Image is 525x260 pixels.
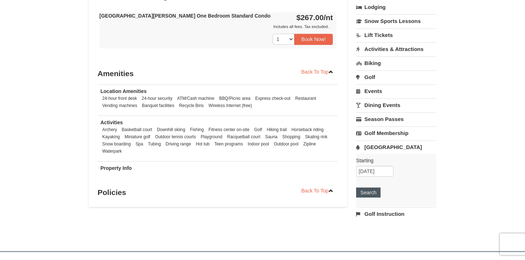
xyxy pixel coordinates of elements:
li: Outdoor pool [272,140,300,148]
li: Horseback riding [290,126,325,133]
li: Teen programs [213,140,245,148]
a: Snow Sports Lessons [356,14,436,28]
label: Starting [356,157,431,164]
li: Vending machines [101,102,139,109]
strong: Location Amenities [101,88,147,94]
li: Fitness center on-site [207,126,251,133]
li: Skating rink [303,133,329,140]
button: Search [356,187,381,198]
li: Hot tub [194,140,211,148]
li: Miniature golf [123,133,152,140]
li: Tubing [146,140,163,148]
a: Activities & Attractions [356,42,436,56]
li: Archery [101,126,119,133]
li: Indoor pool [246,140,271,148]
button: Book Now! [294,34,333,45]
li: Outdoor tennis courts [153,133,198,140]
li: Express check-out [253,95,292,102]
a: Back To Top [297,66,339,77]
li: Wireless Internet (free) [207,102,254,109]
li: Hiking trail [265,126,289,133]
a: Biking [356,56,436,70]
li: Basketball court [120,126,154,133]
strong: $267.00 [296,13,333,22]
li: Shopping [280,133,302,140]
a: Season Passes [356,112,436,126]
a: Golf [356,70,436,84]
li: Sauna [263,133,279,140]
h3: Policies [98,185,339,200]
li: 24-hour security [140,95,174,102]
a: Events [356,84,436,98]
li: ATM/Cash machine [175,95,216,102]
li: Snow boarding [101,140,133,148]
li: Driving range [164,140,193,148]
li: Banquet facilities [140,102,176,109]
strong: [GEOGRAPHIC_DATA][PERSON_NAME] One Bedroom Standard Condo [100,13,271,19]
li: Waterpark [101,148,124,155]
a: Back To Top [297,185,339,196]
li: Recycle Bins [177,102,206,109]
li: BBQ/Picnic area [217,95,252,102]
li: Playground [199,133,224,140]
li: 24-hour front desk [101,95,139,102]
span: /nt [324,13,333,22]
li: Downhill skiing [155,126,187,133]
li: Spa [134,140,145,148]
a: Lodging [356,1,436,14]
h3: Amenities [98,66,339,81]
li: Fishing [188,126,206,133]
li: Golf [252,126,264,133]
a: Golf Instruction [356,207,436,220]
a: Lift Tickets [356,28,436,42]
a: Dining Events [356,98,436,112]
div: Includes all fees. Tax excluded. [100,23,333,30]
li: Restaurant [293,95,318,102]
li: Zipline [301,140,318,148]
li: Racquetball court [225,133,262,140]
li: Kayaking [101,133,122,140]
strong: Activities [101,120,123,125]
a: Golf Membership [356,126,436,140]
a: [GEOGRAPHIC_DATA] [356,140,436,154]
strong: Property Info [101,165,132,171]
